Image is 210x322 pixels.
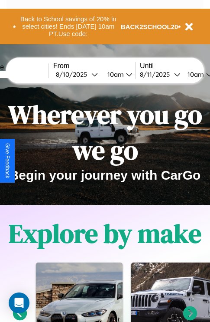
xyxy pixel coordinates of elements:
[121,23,178,30] b: BACK2SCHOOL20
[103,70,126,79] div: 10am
[53,62,135,70] label: From
[4,143,10,178] div: Give Feedback
[53,70,100,79] button: 8/10/2025
[183,70,206,79] div: 10am
[100,70,135,79] button: 10am
[56,70,91,79] div: 8 / 10 / 2025
[140,70,174,79] div: 8 / 11 / 2025
[16,13,121,40] button: Back to School savings of 20% in select cities! Ends [DATE] 10am PT.Use code:
[9,216,201,251] h1: Explore by make
[9,292,29,313] div: Open Intercom Messenger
